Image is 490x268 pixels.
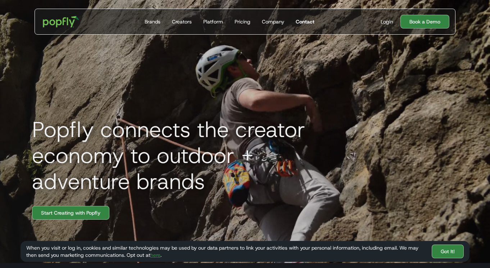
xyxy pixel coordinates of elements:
[262,18,284,25] div: Company
[400,15,449,28] a: Book a Demo
[432,245,464,258] a: Got It!
[378,18,396,25] a: Login
[142,9,163,34] a: Brands
[172,18,192,25] div: Creators
[145,18,160,25] div: Brands
[203,18,223,25] div: Platform
[38,11,84,32] a: home
[150,252,160,258] a: here
[32,206,109,220] a: Start Creating with Popfly
[169,9,195,34] a: Creators
[381,18,393,25] div: Login
[235,18,250,25] div: Pricing
[296,18,314,25] div: Contact
[26,117,350,194] h1: Popfly connects the creator economy to outdoor + adventure brands
[200,9,226,34] a: Platform
[259,9,287,34] a: Company
[232,9,253,34] a: Pricing
[293,9,317,34] a: Contact
[26,244,426,259] div: When you visit or log in, cookies and similar technologies may be used by our data partners to li...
